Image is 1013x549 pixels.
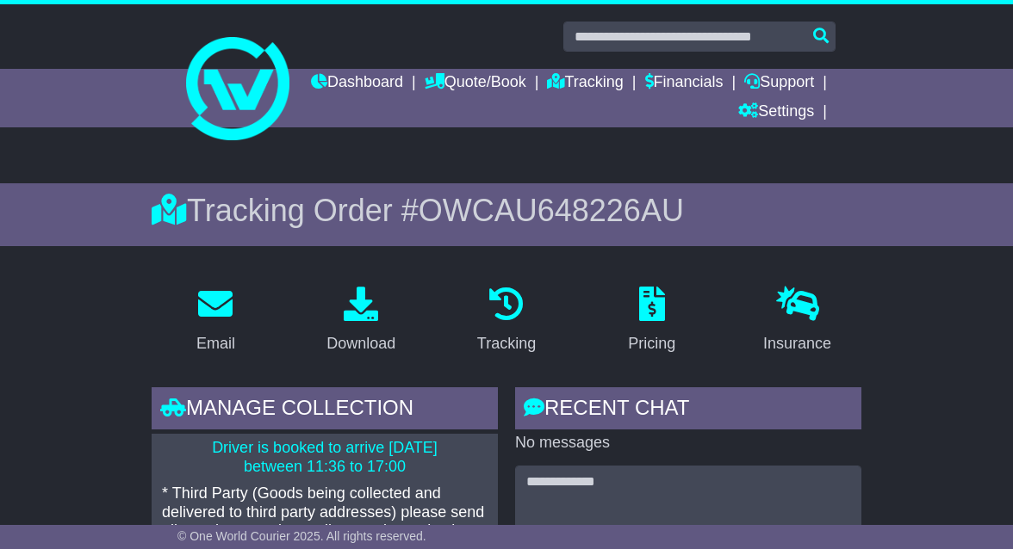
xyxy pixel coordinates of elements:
a: Support [744,69,814,98]
a: Tracking [547,69,623,98]
p: Driver is booked to arrive [DATE] between 11:36 to 17:00 [162,439,488,476]
a: Pricing [617,281,687,361]
div: RECENT CHAT [515,387,861,434]
a: Tracking [466,281,547,361]
a: Financials [645,69,724,98]
a: Download [315,281,407,361]
a: Insurance [752,281,842,361]
div: Tracking [477,332,536,355]
a: Email [185,281,246,361]
div: Insurance [763,332,831,355]
a: Settings [738,98,814,127]
div: Manage collection [152,387,498,434]
p: No messages [515,434,861,453]
div: Pricing [628,332,675,355]
div: Download [326,332,395,355]
a: Dashboard [311,69,403,98]
div: Email [196,332,235,355]
span: © One World Courier 2025. All rights reserved. [177,529,426,543]
div: Tracking Order # [152,192,861,229]
span: OWCAU648226AU [419,193,684,228]
a: Quote/Book [425,69,526,98]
